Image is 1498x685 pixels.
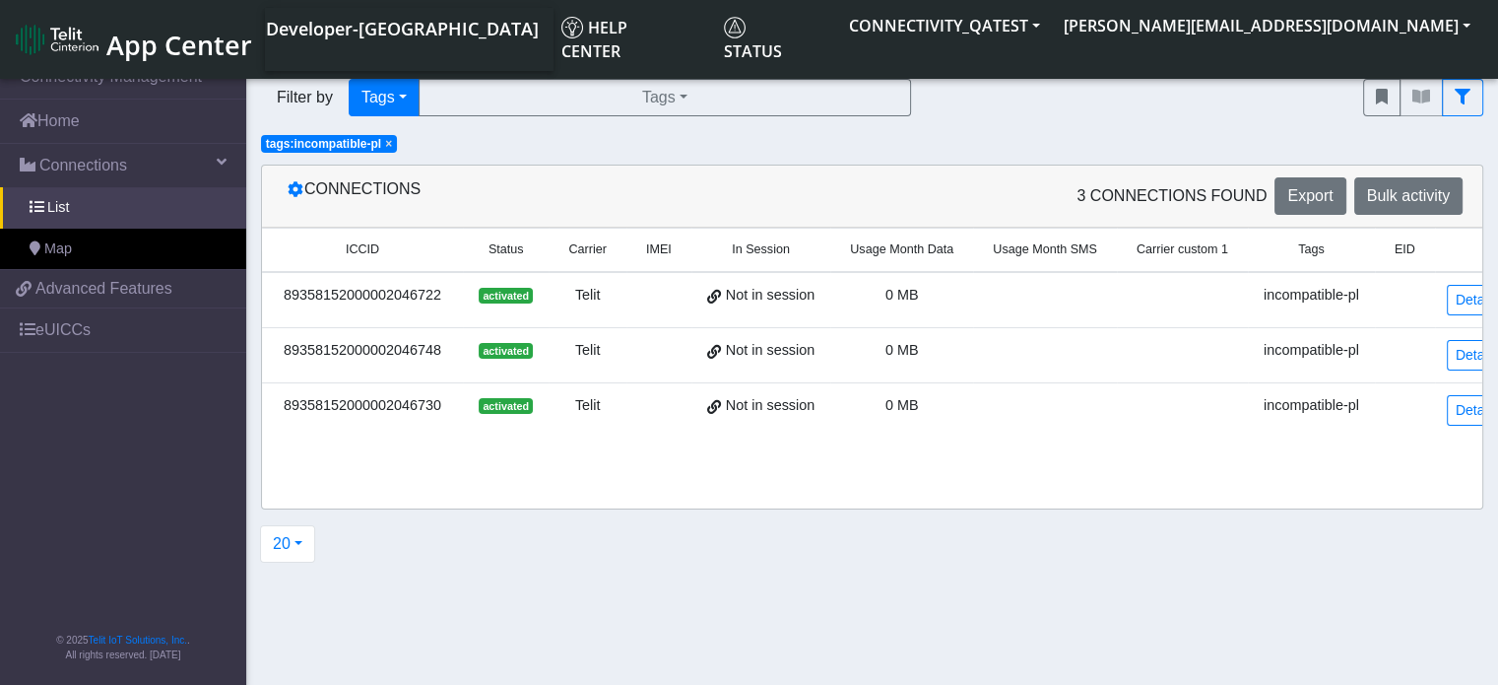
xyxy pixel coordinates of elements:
[1137,240,1228,259] span: Carrier custom 1
[885,287,919,303] span: 0 MB
[479,398,533,414] span: activated
[479,343,533,359] span: activated
[1298,240,1325,259] span: Tags
[561,17,627,62] span: Help center
[850,240,953,259] span: Usage Month Data
[266,17,539,40] span: Developer-[GEOGRAPHIC_DATA]
[554,8,716,71] a: Help center
[385,137,392,151] span: ×
[732,240,790,259] span: In Session
[1395,240,1415,259] span: EID
[1367,187,1450,204] span: Bulk activity
[266,137,381,151] span: tags:incompatible-pl
[16,24,98,55] img: logo-telit-cinterion-gw-new.png
[646,240,672,259] span: IMEI
[1274,177,1345,215] button: Export
[560,285,614,307] div: Telit
[560,340,614,362] div: Telit
[561,17,583,38] img: knowledge.svg
[274,395,451,417] div: 89358152000002046730
[47,197,69,219] span: List
[265,8,538,47] a: Your current platform instance
[724,17,782,62] span: Status
[993,240,1097,259] span: Usage Month SMS
[479,288,533,304] span: activated
[274,285,451,307] div: 89358152000002046722
[1260,340,1363,362] div: incompatible-pl
[419,79,911,116] button: Tags
[724,17,746,38] img: status.svg
[1354,177,1463,215] button: Bulk activity
[1363,79,1483,116] div: fitlers menu
[716,8,837,71] a: Status
[89,635,187,646] a: Telit IoT Solutions, Inc.
[39,154,127,177] span: Connections
[35,277,172,301] span: Advanced Features
[885,397,919,413] span: 0 MB
[1260,285,1363,307] div: incompatible-pl
[260,525,315,563] button: 20
[385,138,392,150] button: Close
[346,240,379,259] span: ICCID
[726,340,814,362] span: Not in session
[560,395,614,417] div: Telit
[1076,184,1267,208] span: 3 Connections found
[274,340,451,362] div: 89358152000002046748
[1052,8,1482,43] button: [PERSON_NAME][EMAIL_ADDRESS][DOMAIN_NAME]
[349,79,420,116] button: Tags
[488,240,524,259] span: Status
[885,342,919,358] span: 0 MB
[1287,187,1333,204] span: Export
[44,239,72,260] span: Map
[261,86,349,109] span: Filter by
[837,8,1052,43] button: CONNECTIVITY_QATEST
[106,27,252,63] span: App Center
[568,240,606,259] span: Carrier
[726,395,814,417] span: Not in session
[267,177,873,215] div: Connections
[16,19,249,61] a: App Center
[726,285,814,307] span: Not in session
[1260,395,1363,417] div: incompatible-pl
